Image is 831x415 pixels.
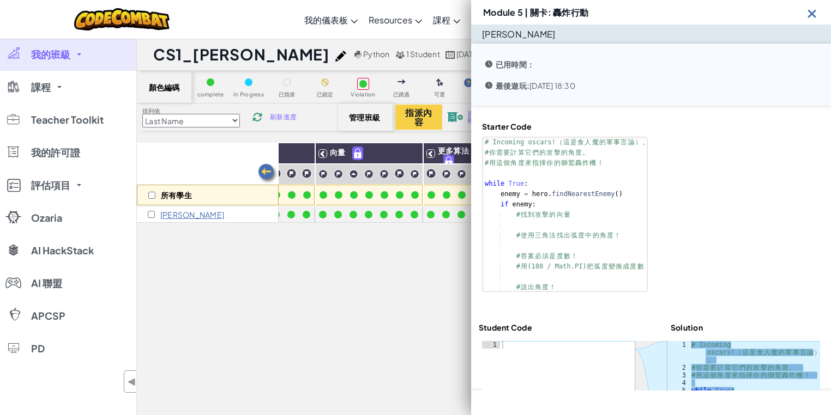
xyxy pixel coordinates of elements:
img: Icon_TimeSpent.svg [482,57,496,71]
span: 顏色編碼 [149,83,180,91]
span: 已指派 [279,91,296,97]
img: Icon_Exit.svg [805,7,819,20]
button: 指派內容 [395,105,442,130]
img: IconLicenseApply.svg [447,112,463,122]
div: 1 [482,341,500,349]
img: IconChallengeLevel.svg [394,168,405,179]
p: [DATE] 18:30 [496,81,575,90]
p: Ruby W [160,210,224,219]
img: IconChallengeLevel.svg [426,168,436,179]
img: IconSkippedLevel.svg [398,80,406,84]
label: 排列依 [142,107,240,115]
div: 5 [667,387,689,394]
h3: Module 5 | 關卡: 轟炸行動 [483,8,588,17]
img: Icon_TimeSpent.svg [482,78,496,92]
div: 3 [667,371,689,379]
img: IconChallengeLevel.svg [410,169,419,179]
span: 管理班級 [349,113,381,121]
span: 我的許可證 [31,148,80,157]
span: Resources [369,14,412,26]
span: ◀ [127,374,136,389]
span: 評估項目 [31,180,70,190]
img: IconPracticeLevel.svg [349,169,358,179]
span: 課程 [31,82,51,92]
span: 課程 [433,14,450,26]
p: [PERSON_NAME] [482,29,556,40]
img: IconChallengeLevel.svg [457,169,466,179]
b: 最後遊玩: [496,81,529,90]
span: AI 聯盟 [31,278,62,288]
img: python.png [354,51,363,59]
span: Python [363,49,389,59]
div: 1 [667,341,689,364]
img: Arrow_Left.png [257,163,279,185]
span: Ozaria [31,213,62,223]
img: MultipleUsers.png [395,51,405,59]
img: calendar.svg [445,51,455,59]
span: AI HackStack [31,246,94,255]
img: IconChallengeLevel.svg [286,168,297,179]
b: 已用時間： [496,59,534,69]
span: In Progress [233,91,264,97]
img: IconChallengeLevel.svg [364,169,374,179]
h1: CS1_[PERSON_NAME] [153,44,330,65]
div: 4 [667,379,689,387]
img: IconChallengeLevel.svg [302,168,312,179]
img: IconOptionalLevel.svg [436,78,443,87]
div: 2 [667,364,689,371]
span: 已跳過 [393,91,410,97]
span: 更多算法 [438,145,469,155]
span: Violation [351,91,375,97]
p: 所有學生 [161,191,192,199]
span: 已鎖定 [317,91,334,97]
span: 我的儀表板 [304,14,348,26]
img: CodeCombat logo [74,8,170,30]
span: 向量 [330,147,345,157]
img: IconPaidLevel.svg [353,147,363,160]
h4: Student Code [479,322,532,332]
h4: Starter Code [482,121,648,131]
img: IconChallengeLevel.svg [442,169,451,179]
img: IconHint.svg [464,78,473,87]
span: 1 Student [406,49,440,59]
img: IconChallengeLevel.svg [318,169,328,179]
span: 我的班級 [31,50,70,59]
img: IconChallengeLevel.svg [380,169,389,179]
span: [DATE] [456,49,480,59]
img: IconReload.svg [248,111,266,124]
span: Teacher Toolkit [31,115,104,125]
span: complete [197,91,224,97]
a: 我的儀表板 [299,5,363,34]
a: 課程 [427,5,466,34]
span: 可選 [434,91,445,97]
span: 刷新進度 [270,114,297,120]
img: IconPaidLevel.svg [444,155,454,168]
span: 適用註冊碼 [467,111,492,124]
img: iconPencil.svg [335,51,346,62]
img: IconChallengeLevel.svg [334,169,343,179]
a: Resources [363,5,427,34]
h4: Solution [671,322,703,332]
